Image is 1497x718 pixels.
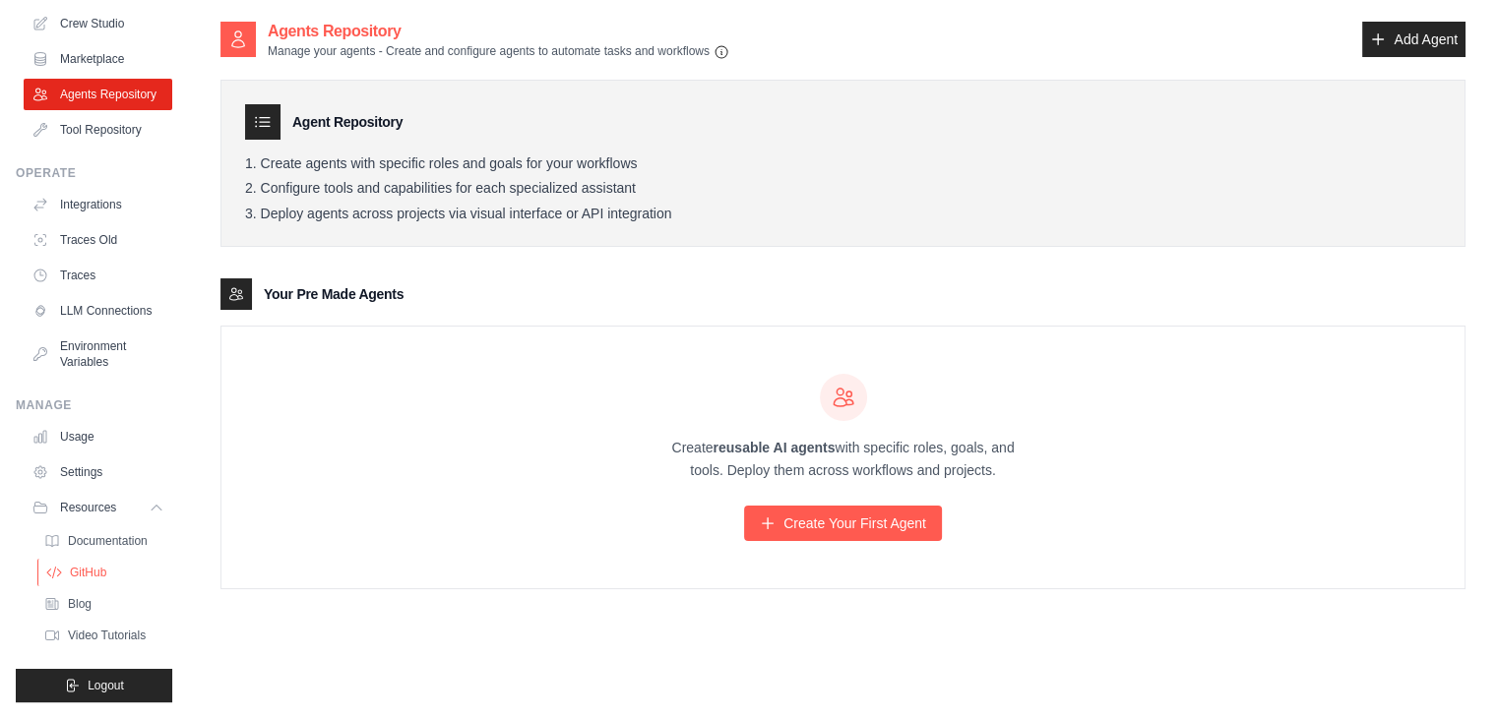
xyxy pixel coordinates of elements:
button: Resources [24,492,172,523]
a: LLM Connections [24,295,172,327]
span: Video Tutorials [68,628,146,643]
button: Logout [16,669,172,702]
p: Create with specific roles, goals, and tools. Deploy them across workflows and projects. [655,437,1032,482]
strong: reusable AI agents [713,440,835,455]
a: Settings [24,456,172,488]
span: Blog [68,596,92,612]
li: Create agents with specific roles and goals for your workflows [245,155,1441,173]
a: Create Your First Agent [744,506,942,541]
h2: Agents Repository [268,20,729,43]
a: Add Agent [1362,22,1466,57]
span: GitHub [70,565,106,580]
a: Blog [35,590,172,618]
a: Agents Repository [24,79,172,110]
a: Traces [24,260,172,291]
a: GitHub [37,559,174,586]
a: Integrations [24,189,172,220]
div: Manage [16,397,172,413]
a: Usage [24,421,172,452]
a: Documentation [35,527,172,555]
a: Video Tutorials [35,622,172,649]
div: Operate [16,165,172,181]
h3: Your Pre Made Agents [264,284,404,304]
li: Deploy agents across projects via visual interface or API integration [245,206,1441,223]
span: Logout [88,678,124,693]
a: Crew Studio [24,8,172,39]
a: Marketplace [24,43,172,75]
a: Traces Old [24,224,172,256]
a: Tool Repository [24,114,172,146]
li: Configure tools and capabilities for each specialized assistant [245,180,1441,198]
span: Resources [60,500,116,515]
p: Manage your agents - Create and configure agents to automate tasks and workflows [268,43,729,60]
a: Environment Variables [24,330,172,378]
span: Documentation [68,533,148,549]
h3: Agent Repository [292,112,403,132]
